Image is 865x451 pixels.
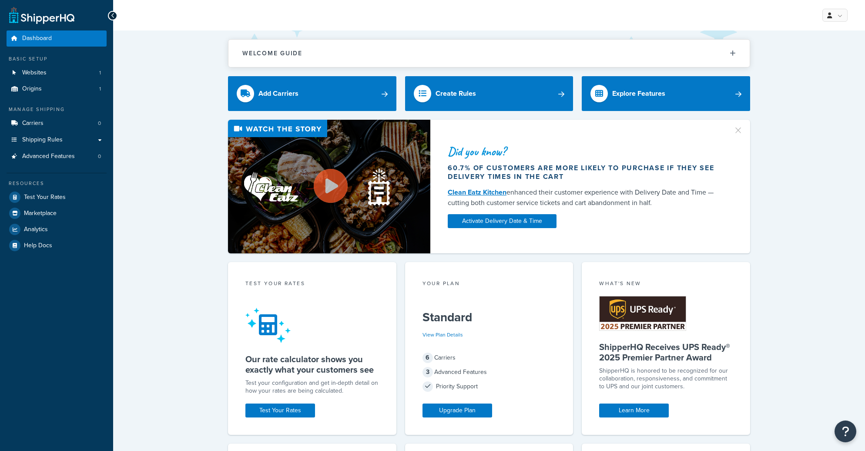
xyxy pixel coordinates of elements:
div: Test your configuration and get in-depth detail on how your rates are being calculated. [245,379,379,395]
div: enhanced their customer experience with Delivery Date and Time — cutting both customer service ti... [448,187,723,208]
span: Advanced Features [22,153,75,160]
span: Dashboard [22,35,52,42]
span: 1 [99,69,101,77]
h5: Our rate calculator shows you exactly what your customers see [245,354,379,375]
div: Resources [7,180,107,187]
span: Test Your Rates [24,194,66,201]
div: What's New [599,279,733,289]
a: Advanced Features0 [7,148,107,165]
span: 0 [98,153,101,160]
div: Your Plan [422,279,556,289]
span: Websites [22,69,47,77]
span: Help Docs [24,242,52,249]
a: Marketplace [7,205,107,221]
div: Test your rates [245,279,379,289]
a: Analytics [7,222,107,237]
span: 1 [99,85,101,93]
a: View Plan Details [422,331,463,339]
div: Advanced Features [422,366,556,378]
span: Carriers [22,120,44,127]
div: Add Carriers [258,88,298,100]
a: Create Rules [405,76,573,111]
img: Video thumbnail [228,120,430,253]
h2: Welcome Guide [242,50,302,57]
a: Shipping Rules [7,132,107,148]
a: Explore Features [582,76,750,111]
div: Manage Shipping [7,106,107,113]
a: Test Your Rates [245,404,315,417]
div: Basic Setup [7,55,107,63]
a: Add Carriers [228,76,396,111]
li: Websites [7,65,107,81]
div: Create Rules [436,88,476,100]
div: Explore Features [612,88,665,100]
a: Learn More [599,404,669,417]
button: Welcome Guide [228,40,750,67]
span: 6 [422,353,433,363]
h5: Standard [422,310,556,324]
div: Priority Support [422,380,556,393]
a: Dashboard [7,30,107,47]
a: Upgrade Plan [422,404,492,417]
div: Did you know? [448,145,723,158]
span: Shipping Rules [22,136,63,144]
span: Marketplace [24,210,57,217]
p: ShipperHQ is honored to be recognized for our collaboration, responsiveness, and commitment to UP... [599,367,733,390]
a: Test Your Rates [7,189,107,205]
a: Help Docs [7,238,107,253]
h5: ShipperHQ Receives UPS Ready® 2025 Premier Partner Award [599,342,733,363]
a: Websites1 [7,65,107,81]
li: Advanced Features [7,148,107,165]
li: Carriers [7,115,107,131]
span: 0 [98,120,101,127]
a: Activate Delivery Date & Time [448,214,557,228]
button: Open Resource Center [835,421,856,442]
div: 60.7% of customers are more likely to purchase if they see delivery times in the cart [448,164,723,181]
a: Clean Eatz Kitchen [448,187,506,197]
span: Origins [22,85,42,93]
span: Analytics [24,226,48,233]
div: Carriers [422,352,556,364]
a: Carriers0 [7,115,107,131]
span: 3 [422,367,433,377]
li: Origins [7,81,107,97]
a: Origins1 [7,81,107,97]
